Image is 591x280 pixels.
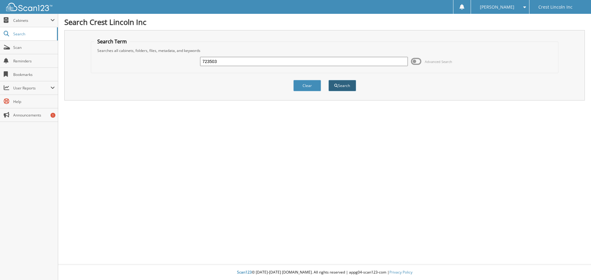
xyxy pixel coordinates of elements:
span: [PERSON_NAME] [480,5,514,9]
img: scan123-logo-white.svg [6,3,52,11]
span: Crest Lincoln Inc [538,5,573,9]
span: Announcements [13,112,55,118]
span: Advanced Search [425,59,452,64]
button: Clear [293,80,321,91]
span: Scan123 [237,270,252,275]
span: Cabinets [13,18,50,23]
span: Bookmarks [13,72,55,77]
legend: Search Term [94,38,130,45]
div: © [DATE]-[DATE] [DOMAIN_NAME]. All rights reserved | appg04-scan123-com | [58,265,591,280]
span: Search [13,31,54,37]
a: Privacy Policy [389,270,412,275]
span: Help [13,99,55,104]
button: Search [328,80,356,91]
span: Scan [13,45,55,50]
span: Reminders [13,58,55,64]
h1: Search Crest Lincoln Inc [64,17,585,27]
span: User Reports [13,85,50,91]
div: Searches all cabinets, folders, files, metadata, and keywords [94,48,555,53]
div: 1 [50,113,55,118]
